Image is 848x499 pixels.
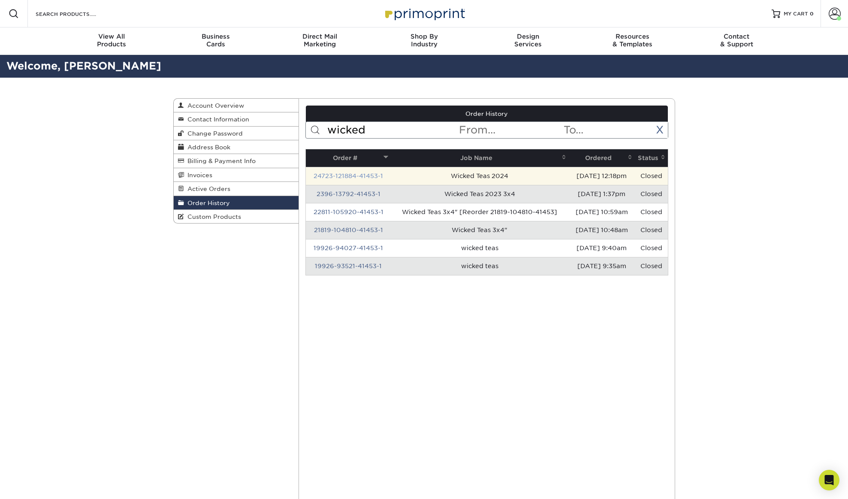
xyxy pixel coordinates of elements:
a: 19926-94027-41453-1 [314,245,383,251]
img: Primoprint [381,4,467,23]
span: Active Orders [184,185,230,192]
a: X [656,124,664,136]
a: Direct MailMarketing [268,27,372,55]
span: Design [476,33,580,40]
div: & Templates [580,33,685,48]
a: BusinessCards [163,27,268,55]
span: Business [163,33,268,40]
span: Direct Mail [268,33,372,40]
span: Custom Products [184,213,241,220]
div: & Support [685,33,789,48]
a: Order History [174,196,299,210]
a: 22811-105920-41453-1 [314,209,383,215]
td: [DATE] 1:37pm [569,185,635,203]
span: Contact Information [184,116,249,123]
a: 21819-104810-41453-1 [314,227,383,233]
a: Shop ByIndustry [372,27,476,55]
a: Contact Information [174,112,299,126]
th: Job Name [391,149,568,167]
a: DesignServices [476,27,580,55]
a: 19926-93521-41453-1 [315,263,382,269]
a: Billing & Payment Info [174,154,299,168]
td: Wicked Teas 2024 [391,167,568,185]
div: Services [476,33,580,48]
td: Closed [635,257,668,275]
div: Open Intercom Messenger [819,470,839,490]
td: [DATE] 10:48am [569,221,635,239]
a: Order History [306,106,668,122]
a: Account Overview [174,99,299,112]
td: wicked teas [391,239,568,257]
a: Change Password [174,127,299,140]
td: Closed [635,203,668,221]
a: Contact& Support [685,27,789,55]
th: Ordered [569,149,635,167]
input: SEARCH PRODUCTS..... [35,9,118,19]
td: Closed [635,221,668,239]
td: [DATE] 9:40am [569,239,635,257]
td: Closed [635,185,668,203]
td: [DATE] 12:18pm [569,167,635,185]
a: View AllProducts [60,27,164,55]
td: [DATE] 9:35am [569,257,635,275]
th: Order # [306,149,391,167]
div: Industry [372,33,476,48]
a: Active Orders [174,182,299,196]
td: [DATE] 10:59am [569,203,635,221]
span: Account Overview [184,102,244,109]
span: Invoices [184,172,212,178]
span: Resources [580,33,685,40]
span: Shop By [372,33,476,40]
input: To... [563,122,667,138]
input: Search Orders... [326,122,458,138]
td: Wicked Teas 2023 3x4 [391,185,568,203]
span: 0 [810,11,814,17]
td: Wicked Teas 3x4" [Reorder 21819-104810-41453] [391,203,568,221]
input: From... [458,122,563,138]
span: View All [60,33,164,40]
span: Contact [685,33,789,40]
td: Closed [635,239,668,257]
th: Status [635,149,668,167]
span: Order History [184,200,230,206]
a: 2396-13792-41453-1 [317,191,380,197]
a: Address Book [174,140,299,154]
td: wicked teas [391,257,568,275]
a: Invoices [174,168,299,182]
td: Closed [635,167,668,185]
a: 24723-121884-41453-1 [314,172,383,179]
span: Billing & Payment Info [184,157,256,164]
div: Cards [163,33,268,48]
span: MY CART [784,10,808,18]
span: Address Book [184,144,230,151]
td: Wicked Teas 3x4" [391,221,568,239]
span: Change Password [184,130,243,137]
a: Resources& Templates [580,27,685,55]
a: Custom Products [174,210,299,223]
div: Marketing [268,33,372,48]
div: Products [60,33,164,48]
